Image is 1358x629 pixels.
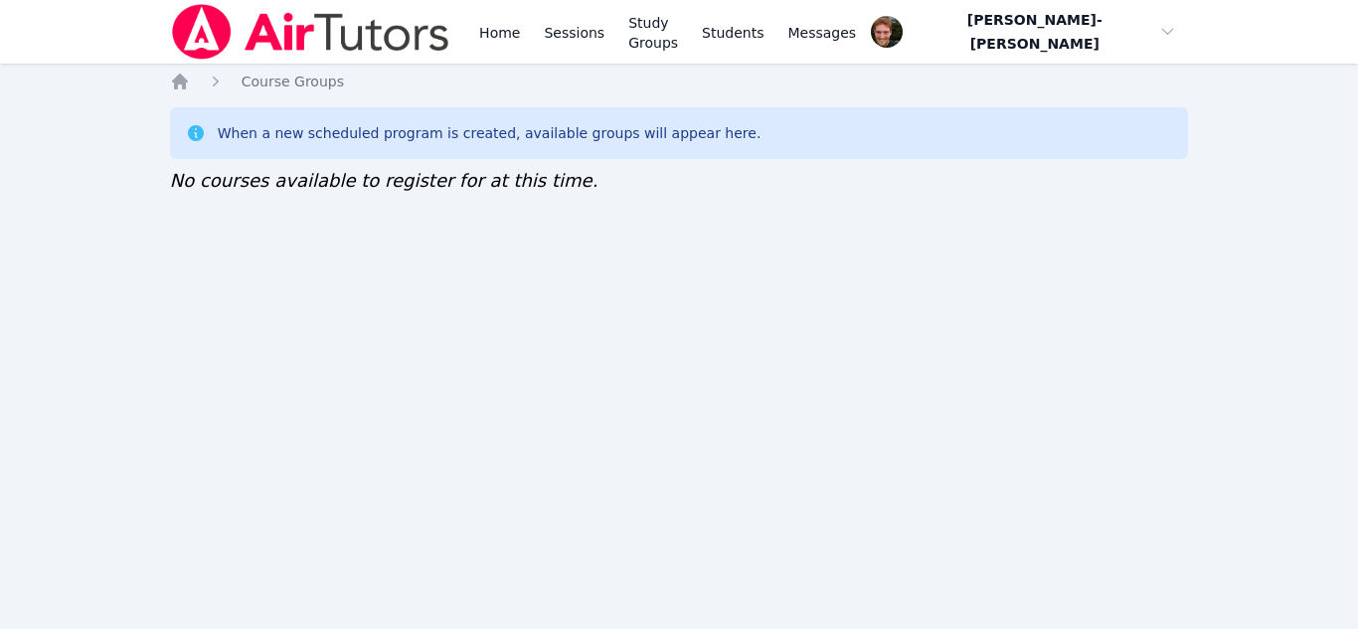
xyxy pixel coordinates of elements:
img: Air Tutors [170,4,451,60]
div: When a new scheduled program is created, available groups will appear here. [218,123,762,143]
a: Course Groups [242,72,344,91]
span: Messages [788,23,857,43]
span: Course Groups [242,74,344,89]
nav: Breadcrumb [170,72,1189,91]
span: No courses available to register for at this time. [170,170,598,191]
